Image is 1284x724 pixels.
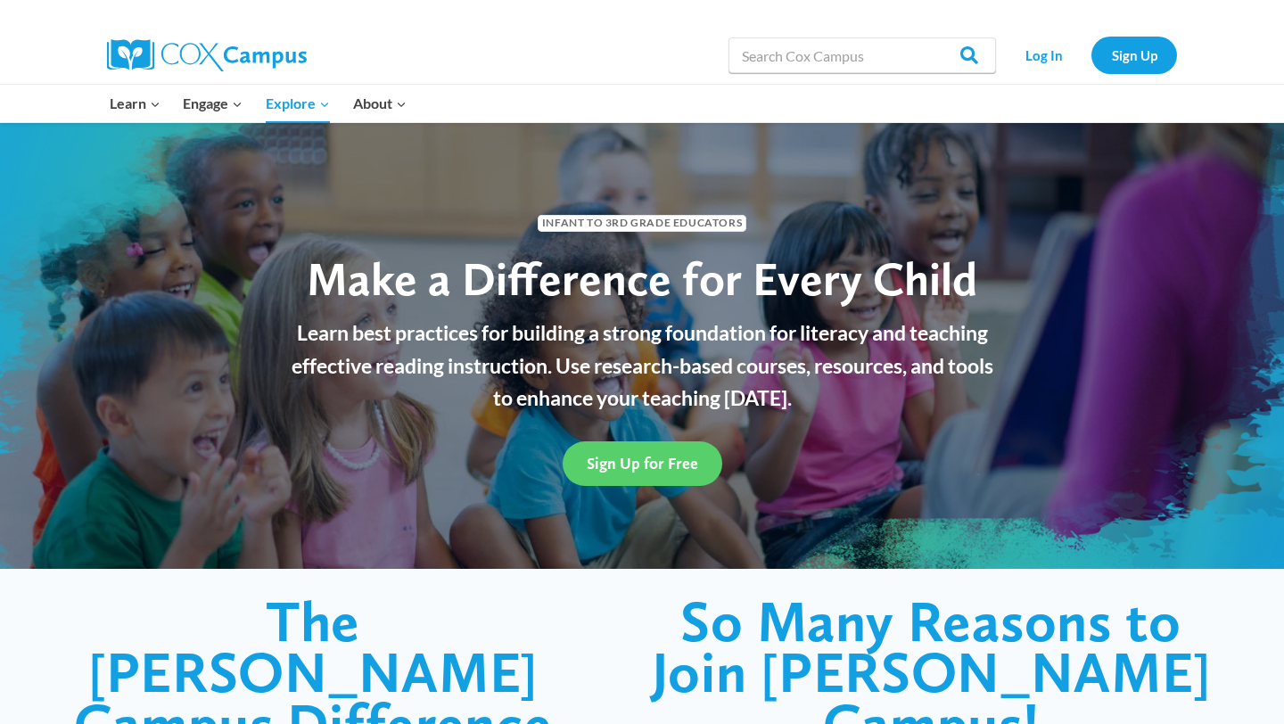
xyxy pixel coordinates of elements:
[307,251,977,307] span: Make a Difference for Every Child
[728,37,996,73] input: Search Cox Campus
[587,454,698,473] span: Sign Up for Free
[563,441,722,485] a: Sign Up for Free
[1091,37,1177,73] a: Sign Up
[110,92,160,115] span: Learn
[281,317,1003,415] p: Learn best practices for building a strong foundation for literacy and teaching effective reading...
[353,92,407,115] span: About
[98,85,417,122] nav: Primary Navigation
[107,39,307,71] img: Cox Campus
[538,215,746,232] span: Infant to 3rd Grade Educators
[266,92,330,115] span: Explore
[183,92,243,115] span: Engage
[1005,37,1082,73] a: Log In
[1005,37,1177,73] nav: Secondary Navigation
